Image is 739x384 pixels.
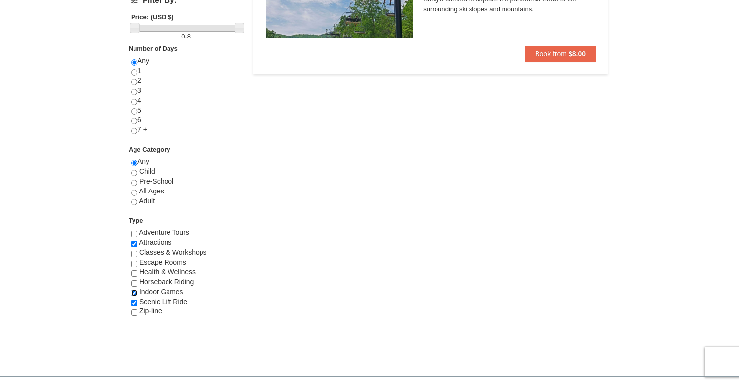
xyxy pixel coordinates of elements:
span: Zip-line [139,307,162,315]
strong: Age Category [129,146,170,153]
strong: Number of Days [129,45,178,52]
span: Adult [139,197,155,205]
strong: $8.00 [569,50,586,58]
span: Indoor Games [139,288,183,296]
span: Health & Wellness [139,268,196,276]
span: 8 [187,33,191,40]
span: Book from [535,50,567,58]
span: Adventure Tours [139,229,189,236]
span: 0 [181,33,185,40]
button: Book from $8.00 [525,46,596,62]
span: Attractions [139,238,171,246]
span: Escape Rooms [139,258,186,266]
span: Scenic Lift Ride [139,298,187,306]
strong: Price: (USD $) [131,13,174,21]
div: Any [131,157,241,216]
span: Child [139,167,155,175]
label: - [131,32,241,41]
span: Classes & Workshops [139,248,207,256]
div: Any 1 2 3 4 5 6 7 + [131,56,241,145]
span: Pre-School [139,177,173,185]
span: Horseback Riding [139,278,194,286]
span: All Ages [139,187,164,195]
strong: Type [129,217,143,224]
